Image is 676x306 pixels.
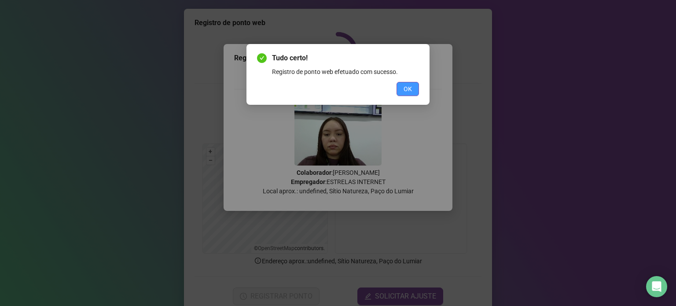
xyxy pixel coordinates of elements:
div: Registro de ponto web efetuado com sucesso. [272,67,419,77]
button: OK [397,82,419,96]
span: OK [404,84,412,94]
span: Tudo certo! [272,53,419,63]
div: Open Intercom Messenger [646,276,667,297]
span: check-circle [257,53,267,63]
